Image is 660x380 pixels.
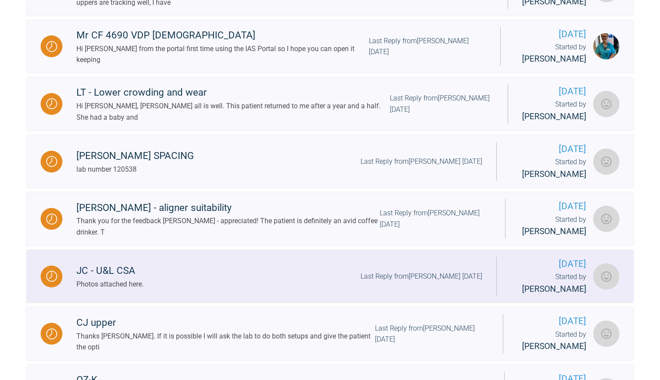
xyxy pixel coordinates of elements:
div: Last Reply from [PERSON_NAME] [DATE] [380,207,491,230]
span: [PERSON_NAME] [522,169,586,179]
span: [PERSON_NAME] [522,284,586,294]
img: Waiting [46,271,57,282]
a: WaitingCJ upperThanks [PERSON_NAME]. If it is possible I will ask the lab to do both setups and g... [26,307,634,361]
div: Last Reply from [PERSON_NAME] [DATE] [390,93,494,115]
span: [PERSON_NAME] [522,341,586,351]
div: lab number 120538 [76,164,194,175]
div: LT - Lower crowding and wear [76,85,390,100]
div: Last Reply from [PERSON_NAME] [DATE] [361,156,482,167]
img: Katrina Leslie [593,263,619,290]
div: Last Reply from [PERSON_NAME] [DATE] [361,271,482,282]
div: [PERSON_NAME] - aligner suitability [76,200,380,216]
div: Last Reply from [PERSON_NAME] [DATE] [375,323,489,345]
div: Thank you for the feedback [PERSON_NAME] - appreciated! The patient is definitely an avid coffee ... [76,215,380,238]
a: Waiting[PERSON_NAME] SPACINGlab number 120538Last Reply from[PERSON_NAME] [DATE][DATE]Started by ... [26,135,634,189]
span: [DATE] [511,257,586,271]
div: Started by [511,271,586,296]
div: Photos attached here. [76,279,144,290]
a: WaitingJC - U&L CSAPhotos attached here.Last Reply from[PERSON_NAME] [DATE][DATE]Started by [PERS... [26,249,634,304]
span: [DATE] [517,314,586,328]
a: WaitingLT - Lower crowding and wearHi [PERSON_NAME], [PERSON_NAME] all is well. This patient retu... [26,77,634,131]
div: JC - U&L CSA [76,263,144,279]
div: Thanks [PERSON_NAME]. If it is possible I will ask the lab to do both setups and give the patient... [76,331,375,353]
img: Waiting [46,98,57,109]
div: Hi [PERSON_NAME], [PERSON_NAME] all is well. This patient returned to me after a year and a half.... [76,100,390,123]
img: Katrina Leslie [593,206,619,232]
span: [DATE] [522,84,586,99]
div: Mr CF 4690 VDP [DEMOGRAPHIC_DATA] [76,28,369,43]
img: Waiting [46,214,57,225]
div: Started by [515,41,586,66]
div: Started by [511,156,586,181]
div: Started by [522,99,586,123]
span: [PERSON_NAME] [522,54,586,64]
img: neil noronha [593,91,619,117]
img: Waiting [46,41,57,52]
div: Started by [517,329,586,353]
div: CJ upper [76,315,375,331]
img: Lianne Joseph [593,149,619,175]
div: Hi [PERSON_NAME] from the portal first time using the IAS Portal so I hope you can open it keeping [76,43,369,66]
span: [PERSON_NAME] [522,226,586,236]
span: [DATE] [519,199,586,214]
img: Åsa Ulrika Linnea Feneley [593,33,619,59]
span: [PERSON_NAME] [522,111,586,121]
span: [DATE] [511,142,586,156]
img: Simon Hobson [593,321,619,347]
span: [DATE] [515,27,586,41]
div: Last Reply from [PERSON_NAME] [DATE] [369,35,486,58]
a: Waiting[PERSON_NAME] - aligner suitabilityThank you for the feedback [PERSON_NAME] - appreciated!... [26,192,634,246]
div: [PERSON_NAME] SPACING [76,148,194,164]
div: Started by [519,214,586,238]
a: WaitingMr CF 4690 VDP [DEMOGRAPHIC_DATA]Hi [PERSON_NAME] from the portal first time using the IAS... [26,20,634,74]
img: Waiting [46,328,57,339]
img: Waiting [46,156,57,167]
